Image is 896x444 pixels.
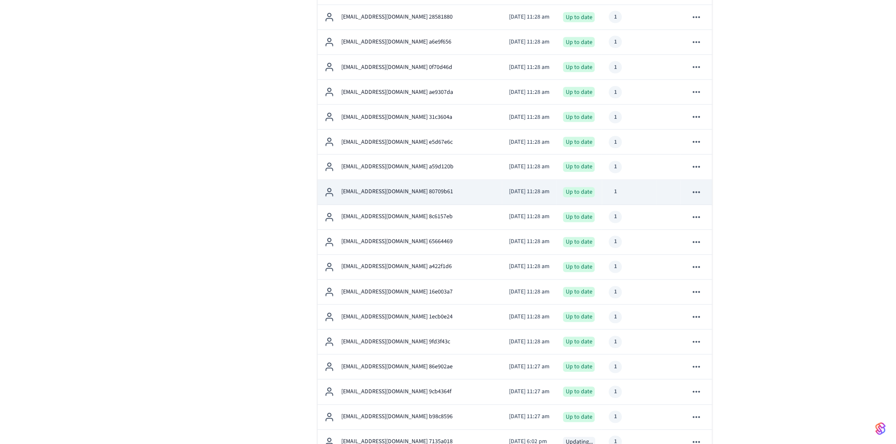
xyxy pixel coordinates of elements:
[614,113,617,122] div: 1
[341,238,453,247] p: [EMAIL_ADDRESS][DOMAIN_NAME] 65664469
[341,113,452,122] p: [EMAIL_ADDRESS][DOMAIN_NAME] 31c3604a
[341,338,450,347] p: [EMAIL_ADDRESS][DOMAIN_NAME] 9fd3f43c
[563,412,595,422] div: Up to date
[341,263,452,271] p: [EMAIL_ADDRESS][DOMAIN_NAME] a422f1d6
[341,388,451,397] p: [EMAIL_ADDRESS][DOMAIN_NAME] 9cb4364f
[341,63,452,72] p: [EMAIL_ADDRESS][DOMAIN_NAME] 0f70d46d
[614,388,617,397] div: 1
[509,163,550,172] p: [DATE] 11:28 am
[563,12,595,22] div: Up to date
[509,88,550,97] p: [DATE] 11:28 am
[563,137,595,147] div: Up to date
[614,13,617,22] div: 1
[509,263,550,271] p: [DATE] 11:28 am
[614,238,617,247] div: 1
[563,62,595,72] div: Up to date
[509,313,550,322] p: [DATE] 11:28 am
[341,313,453,322] p: [EMAIL_ADDRESS][DOMAIN_NAME] 1ecb0e24
[614,88,617,97] div: 1
[341,363,453,372] p: [EMAIL_ADDRESS][DOMAIN_NAME] 86e902ae
[563,262,595,272] div: Up to date
[563,162,595,172] div: Up to date
[563,287,595,297] div: Up to date
[509,288,550,297] p: [DATE] 11:28 am
[614,138,617,147] div: 1
[563,362,595,372] div: Up to date
[563,212,595,222] div: Up to date
[341,413,453,422] p: [EMAIL_ADDRESS][DOMAIN_NAME] b98c8596
[509,213,550,222] p: [DATE] 11:28 am
[614,338,617,347] div: 1
[341,138,453,147] p: [EMAIL_ADDRESS][DOMAIN_NAME] e5d67e6c
[563,187,595,197] div: Up to date
[563,37,595,47] div: Up to date
[509,13,550,22] p: [DATE] 11:28 am
[509,413,550,422] p: [DATE] 11:27 am
[509,138,550,147] p: [DATE] 11:28 am
[509,38,550,47] p: [DATE] 11:28 am
[341,188,453,197] p: [EMAIL_ADDRESS][DOMAIN_NAME] 80709b61
[509,188,550,197] p: [DATE] 11:28 am
[509,63,550,72] p: [DATE] 11:28 am
[509,113,550,122] p: [DATE] 11:28 am
[614,163,617,172] div: 1
[614,38,617,47] div: 1
[614,413,617,422] div: 1
[876,422,886,436] img: SeamLogoGradient.69752ec5.svg
[563,112,595,122] div: Up to date
[563,237,595,247] div: Up to date
[563,87,595,97] div: Up to date
[509,363,550,372] p: [DATE] 11:27 am
[614,63,617,72] div: 1
[563,387,595,397] div: Up to date
[341,13,453,22] p: [EMAIL_ADDRESS][DOMAIN_NAME] 28581880
[341,213,453,222] p: [EMAIL_ADDRESS][DOMAIN_NAME] 8c6157eb
[341,38,451,47] p: [EMAIL_ADDRESS][DOMAIN_NAME] a6e9f656
[614,188,617,197] div: 1
[509,388,550,397] p: [DATE] 11:27 am
[614,313,617,322] div: 1
[614,288,617,297] div: 1
[614,213,617,222] div: 1
[563,312,595,322] div: Up to date
[341,288,453,297] p: [EMAIL_ADDRESS][DOMAIN_NAME] 16e003a7
[341,88,453,97] p: [EMAIL_ADDRESS][DOMAIN_NAME] ae9307da
[341,163,454,172] p: [EMAIL_ADDRESS][DOMAIN_NAME] a59d120b
[509,238,550,247] p: [DATE] 11:28 am
[563,337,595,347] div: Up to date
[614,263,617,271] div: 1
[509,338,550,347] p: [DATE] 11:28 am
[614,363,617,372] div: 1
